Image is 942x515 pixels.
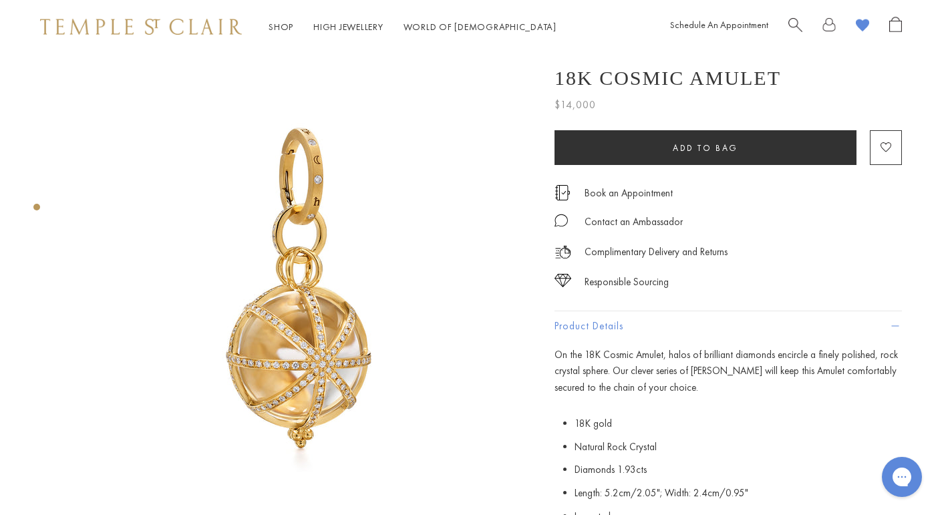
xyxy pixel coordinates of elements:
[40,19,242,35] img: Temple St. Clair
[856,17,869,37] a: View Wishlist
[269,21,293,33] a: ShopShop
[585,274,669,291] div: Responsible Sourcing
[575,463,647,476] span: Diamonds 1.93cts
[788,17,802,37] a: Search
[575,486,748,500] span: Length: 5.2cm/2.05"; Width: 2.4cm/0.95"
[555,311,902,341] button: Product Details
[673,142,738,154] span: Add to bag
[670,19,768,31] a: Schedule An Appointment
[404,21,557,33] a: World of [DEMOGRAPHIC_DATA]World of [DEMOGRAPHIC_DATA]
[555,347,902,396] p: On the 18K Cosmic Amulet, halos of brilliant diamonds encircle a finely polished, rock crystal sp...
[555,185,571,200] img: icon_appointment.svg
[555,274,571,287] img: icon_sourcing.svg
[33,200,40,221] div: Product gallery navigation
[269,19,557,35] nav: Main navigation
[875,452,929,502] iframe: Gorgias live chat messenger
[575,417,612,430] span: 18K gold
[313,21,383,33] a: High JewelleryHigh Jewellery
[555,130,856,165] button: Add to bag
[575,440,657,454] span: Natural Rock Crystal
[555,96,596,114] span: $14,000
[585,244,728,261] p: Complimentary Delivery and Returns
[555,244,571,261] img: icon_delivery.svg
[555,67,781,90] h1: 18K Cosmic Amulet
[555,214,568,227] img: MessageIcon-01_2.svg
[585,214,683,230] div: Contact an Ambassador
[585,186,673,200] a: Book an Appointment
[889,17,902,37] a: Open Shopping Bag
